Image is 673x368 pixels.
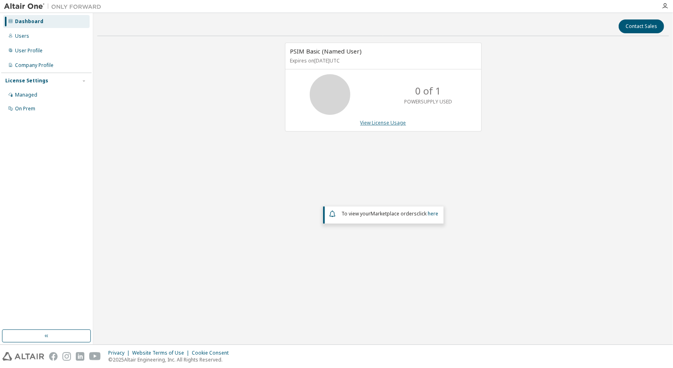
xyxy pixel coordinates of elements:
div: Privacy [108,350,132,356]
div: Website Terms of Use [132,350,192,356]
div: Managed [15,92,37,98]
div: Company Profile [15,62,54,69]
p: 0 of 1 [415,84,441,98]
a: View License Usage [360,119,406,126]
button: Contact Sales [619,19,664,33]
a: here [428,210,439,217]
div: Dashboard [15,18,43,25]
span: PSIM Basic (Named User) [290,47,362,55]
div: User Profile [15,47,43,54]
img: instagram.svg [62,352,71,361]
img: linkedin.svg [76,352,84,361]
img: altair_logo.svg [2,352,44,361]
img: Altair One [4,2,105,11]
p: POWERSUPPLY USED [404,98,452,105]
em: Marketplace orders [371,210,417,217]
img: facebook.svg [49,352,58,361]
div: Users [15,33,29,39]
span: To view your click [342,210,439,217]
p: Expires on [DATE] UTC [290,57,474,64]
p: © 2025 Altair Engineering, Inc. All Rights Reserved. [108,356,234,363]
img: youtube.svg [89,352,101,361]
div: License Settings [5,77,48,84]
div: Cookie Consent [192,350,234,356]
div: On Prem [15,105,35,112]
